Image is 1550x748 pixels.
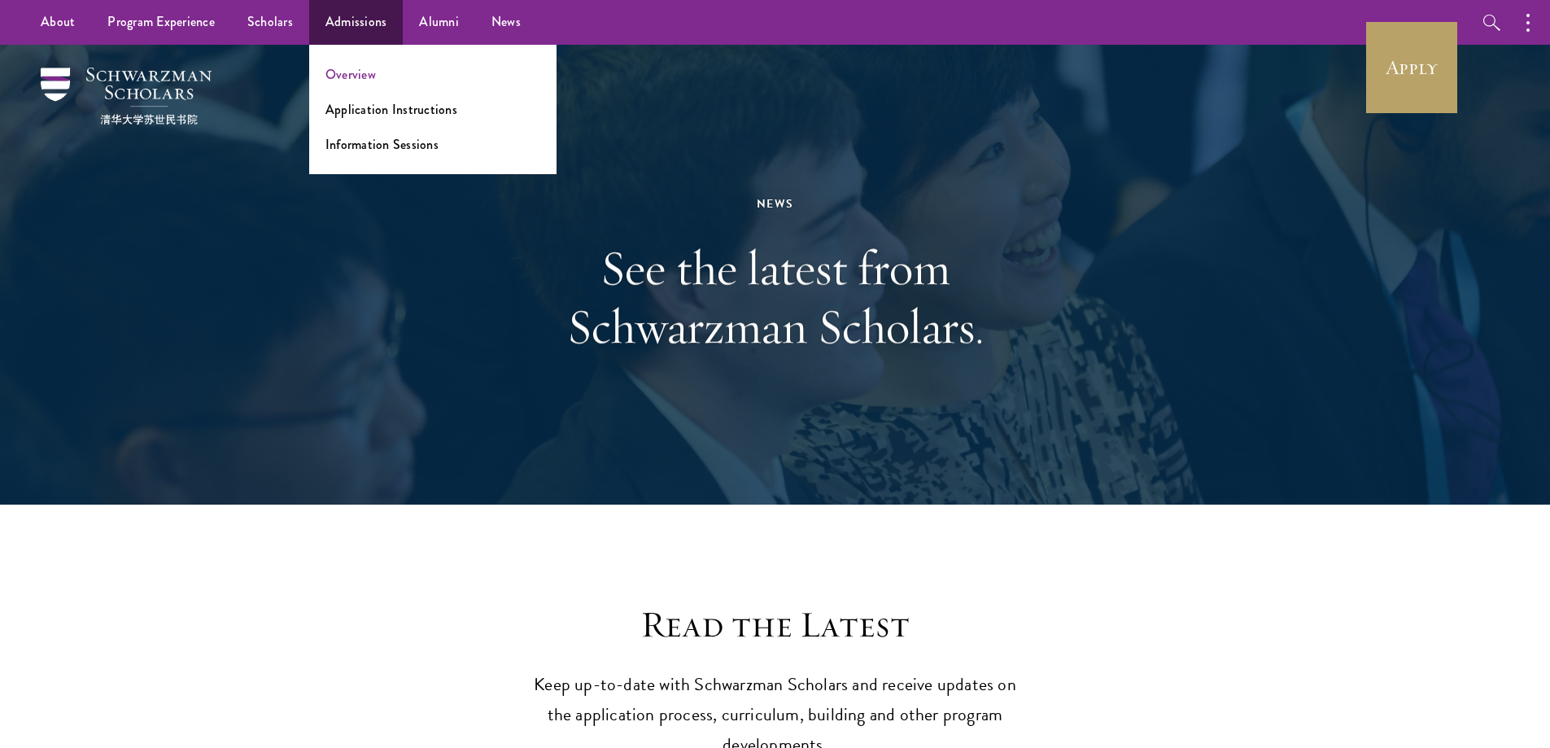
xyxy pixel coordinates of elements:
[325,65,376,84] a: Overview
[495,194,1056,214] div: News
[325,100,457,119] a: Application Instructions
[41,68,212,125] img: Schwarzman Scholars
[325,135,439,154] a: Information Sessions
[523,602,1028,648] h3: Read the Latest
[495,238,1056,356] h1: See the latest from Schwarzman Scholars.
[1366,22,1457,113] a: Apply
